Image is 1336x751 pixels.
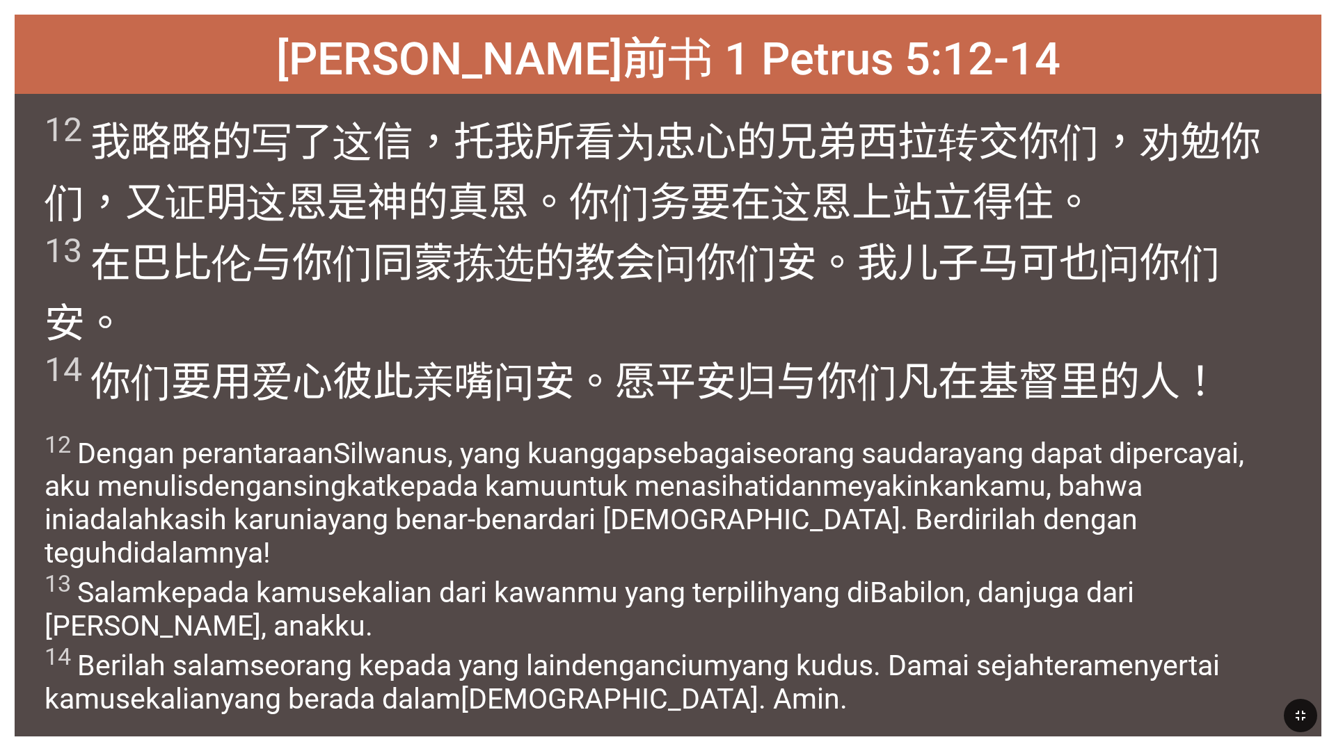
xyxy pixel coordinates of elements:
wg2532: meyakinkan [45,469,1220,715]
wg5207: 马可 [45,239,1220,405]
wg782: kepada kamu [45,576,1220,716]
wg1125: dengan [45,469,1220,715]
wg3138: 也问你们安。 你们要用 [45,239,1220,405]
wg3049: sebagai [45,436,1244,715]
wg5613: seorang saudara [45,436,1244,715]
wg5547: 里 [1059,358,1220,405]
wg3739: ! Salam [45,536,1220,715]
wg3956: 在基督 [938,358,1220,405]
wg3778: adalah [45,503,1220,715]
wg1722: 巴比伦 [45,239,1220,405]
wg5213: ，劝勉 [45,118,1261,405]
wg5209: 安 [45,239,1220,405]
wg240: 亲嘴 [413,358,1220,405]
wg3641: kepada kamu [45,469,1220,715]
sup: 13 [45,231,82,270]
wg5213: 凡 [898,358,1220,405]
wg3870: dan [45,469,1220,715]
wg2532: 证明 [45,179,1220,405]
span: [PERSON_NAME]前书 1 Petrus 5:12-14 [276,22,1060,90]
wg3870: 你们，又 [45,118,1261,405]
wg2316: . Berdirilah dengan teguh [45,503,1220,715]
sup: 12 [45,430,71,458]
wg897: , dan [45,576,1220,716]
wg5213: untuk menasihati [45,469,1220,715]
wg26: 彼此 [333,358,1220,405]
wg4899: yang di [45,576,1220,716]
wg1223: Silwanus [45,436,1244,715]
wg3450: . Berilah salam [45,609,1220,716]
wg4103: 兄弟 [45,118,1261,405]
wg240: dengan [45,649,1220,716]
wg2476: 。 在 [45,179,1220,405]
wg3450: 儿子 [45,239,1220,405]
wg1223: singkat [45,469,1220,715]
wg1722: 爱心 [252,358,1220,405]
wg782: 。愿平安 [575,358,1220,405]
wg897: 与你们同蒙拣选 [45,239,1220,405]
wg1519: dalamnya [45,536,1220,715]
wg3138: , anakku [45,609,1220,716]
wg4103: , aku menulis [45,436,1244,715]
wg782: 。我 [45,239,1220,405]
wg227: 恩 [45,179,1220,405]
wg1957: kamu, bahwa ini [45,469,1220,715]
wg227: dari [DEMOGRAPHIC_DATA] [45,503,1220,715]
wg1722: Babilon [45,576,1220,716]
span: 我略略的 [45,109,1291,410]
wg2532: juga dari [PERSON_NAME] [45,576,1220,716]
sup: 14 [45,643,71,670]
wg4610: 转交你们 [45,118,1261,405]
sup: 14 [45,350,82,389]
wg4899: 的教会问你们 [45,239,1220,405]
wg3641: 写了 [45,118,1261,405]
wg4610: , yang kuanggap [45,436,1244,715]
wg1957: 这 [45,179,1220,405]
wg1511: 神 [45,179,1220,405]
wg5209: sekalian dari kawanmu yang terpilih [45,576,1220,716]
wg1510: kasih karunia [45,503,1220,715]
wg2316: 的真 [45,179,1220,405]
wg5026: 恩是 [45,179,1220,405]
wg5485: 。你们务要在这恩上 [45,179,1220,405]
wg80: yang dapat dipercayai [45,436,1244,715]
wg5485: yang benar-benar [45,503,1220,715]
wg80: 西拉 [45,118,1261,405]
wg1223: 我所看为忠心的 [45,118,1261,405]
wg1722: 的人！ [1099,358,1220,405]
sup: 13 [45,570,71,597]
sup: 12 [45,110,82,150]
wg1125: 这信，托 [45,118,1261,405]
wg5370: 问安 [494,358,1220,405]
span: Dengan perantaraan [45,430,1291,716]
wg1515: 归与你们 [736,358,1220,405]
wg2476: di [45,536,1220,715]
wg1519: 站立得住 [45,179,1220,405]
wg782: seorang kepada yang lain [45,649,1220,716]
